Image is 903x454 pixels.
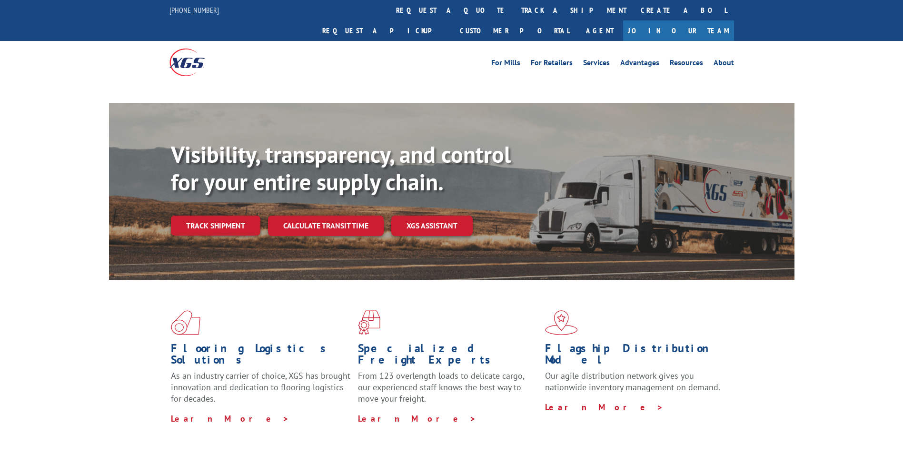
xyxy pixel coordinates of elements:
a: Resources [670,59,703,69]
a: Track shipment [171,216,260,236]
a: Calculate transit time [268,216,384,236]
b: Visibility, transparency, and control for your entire supply chain. [171,139,511,197]
img: xgs-icon-focused-on-flooring-red [358,310,380,335]
a: Join Our Team [623,20,734,41]
a: Learn More > [358,413,476,424]
a: Learn More > [545,402,664,413]
h1: Specialized Freight Experts [358,343,538,370]
a: Learn More > [171,413,289,424]
p: From 123 overlength loads to delicate cargo, our experienced staff knows the best way to move you... [358,370,538,413]
a: Agent [576,20,623,41]
a: Request a pickup [315,20,453,41]
a: XGS ASSISTANT [391,216,473,236]
a: Customer Portal [453,20,576,41]
a: Services [583,59,610,69]
h1: Flagship Distribution Model [545,343,725,370]
span: As an industry carrier of choice, XGS has brought innovation and dedication to flooring logistics... [171,370,350,404]
img: xgs-icon-flagship-distribution-model-red [545,310,578,335]
a: For Retailers [531,59,573,69]
h1: Flooring Logistics Solutions [171,343,351,370]
span: Our agile distribution network gives you nationwide inventory management on demand. [545,370,720,393]
a: Advantages [620,59,659,69]
img: xgs-icon-total-supply-chain-intelligence-red [171,310,200,335]
a: For Mills [491,59,520,69]
a: About [714,59,734,69]
a: [PHONE_NUMBER] [169,5,219,15]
